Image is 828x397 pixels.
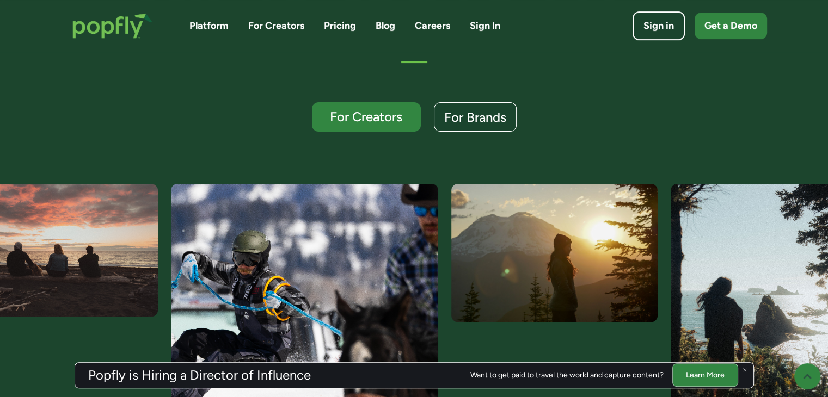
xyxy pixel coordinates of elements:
[324,19,356,33] a: Pricing
[444,110,506,124] div: For Brands
[376,19,395,33] a: Blog
[470,19,500,33] a: Sign In
[88,369,311,382] h3: Popfly is Hiring a Director of Influence
[695,13,767,39] a: Get a Demo
[189,19,229,33] a: Platform
[633,11,685,40] a: Sign in
[704,19,757,33] div: Get a Demo
[434,102,517,132] a: For Brands
[62,2,163,49] a: home
[415,19,450,33] a: Careers
[643,19,674,33] div: Sign in
[322,110,411,123] div: For Creators
[672,363,738,387] a: Learn More
[312,102,421,132] a: For Creators
[248,19,304,33] a: For Creators
[470,371,664,380] div: Want to get paid to travel the world and capture content?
